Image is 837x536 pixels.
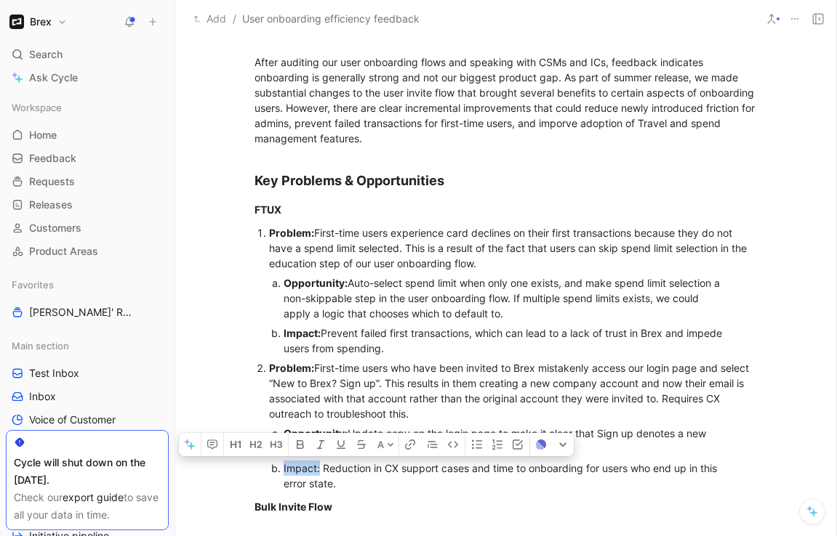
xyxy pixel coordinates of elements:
[12,100,62,115] span: Workspace
[6,335,169,357] div: Main section
[29,366,79,381] span: Test Inbox
[6,409,169,431] a: Voice of Customer
[6,67,169,89] a: Ask Cycle
[255,25,306,41] strong: Context
[233,10,236,28] span: /
[6,217,169,239] a: Customers
[29,305,137,320] span: [PERSON_NAME]' Requests
[6,240,169,262] a: Product Areas
[9,15,24,29] img: Brex
[6,301,169,323] a: [PERSON_NAME]' Requests
[284,277,348,289] strong: Opportunity:
[29,128,57,142] span: Home
[6,147,169,169] a: Feedback
[29,244,98,259] span: Product Areas
[284,460,730,491] div: Impact: Reduction in CX support cases and time to onboarding for users who end up in this error s...
[12,338,69,353] span: Main section
[6,386,169,407] a: Inbox
[12,277,54,292] span: Favorites
[29,46,63,63] span: Search
[269,362,314,374] strong: Problem:
[29,389,56,404] span: Inbox
[6,124,169,146] a: Home
[29,198,73,212] span: Releases
[6,12,71,32] button: BrexBrex
[255,500,332,513] strong: Bulk Invite Flow
[6,194,169,216] a: Releases
[255,173,444,188] strong: Key Problems & Opportunities
[6,44,169,65] div: Search
[284,275,730,321] div: Auto-select spend limit when only one exists, and make spend limit selection a non-skippable step...
[255,203,281,216] strong: FTUX
[269,227,314,239] strong: Problem:
[242,10,420,28] span: User onboarding efficiency feedback
[30,15,52,28] h1: Brex
[255,54,758,146] div: After auditing our user onboarding flows and speaking with CSMs and ICs, feedback indicates onboa...
[190,10,230,28] button: Add
[29,413,116,427] span: Voice of Customer
[284,325,730,356] div: Prevent failed first transactions, which can lead to a lack of trust in Brex and impede users fro...
[269,225,758,271] div: First-time users experience card declines on their first transactions because they do not have a ...
[6,362,169,384] a: Test Inbox
[29,174,75,189] span: Requests
[284,327,321,339] strong: Impact:
[284,427,348,439] strong: Opportunity:
[6,171,169,192] a: Requests
[63,491,124,503] a: export guide
[6,97,169,118] div: Workspace
[6,274,169,296] div: Favorites
[284,426,730,456] div: Update copy on the login page to make it clear that Sign up denotes a new company account (vs. us...
[14,489,161,524] div: Check our to save all your data in time.
[29,151,76,166] span: Feedback
[29,221,81,235] span: Customers
[269,360,758,421] div: First-time users who have been invited to Brex mistakenly access our login page and select “New t...
[14,454,161,489] div: Cycle will shut down on the [DATE].
[29,69,78,86] span: Ask Cycle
